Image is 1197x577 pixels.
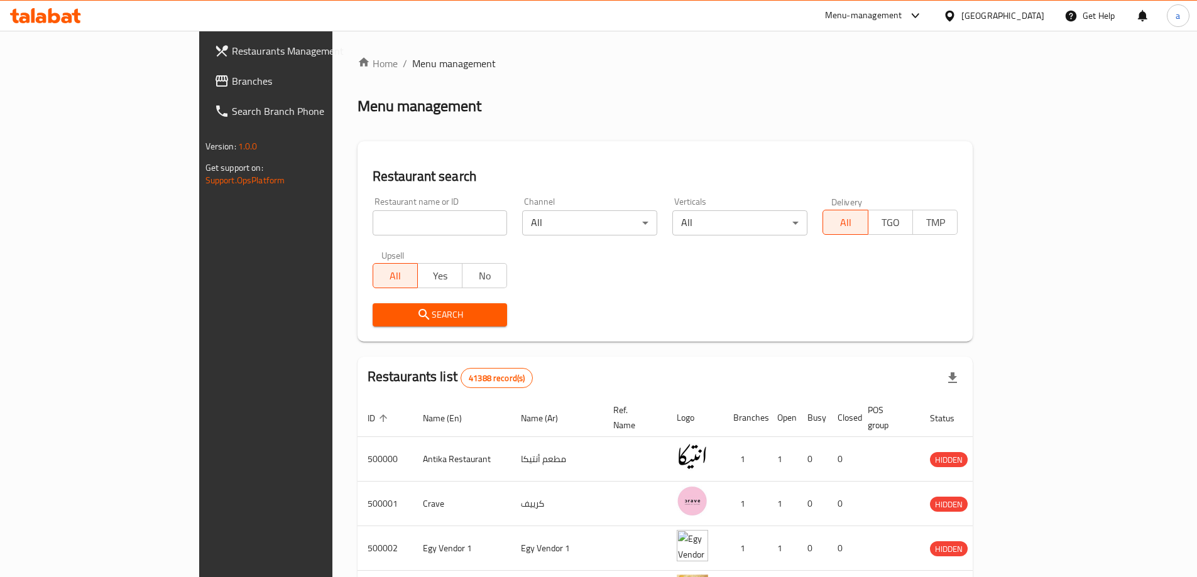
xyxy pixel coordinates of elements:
span: ID [368,411,391,426]
div: Export file [937,363,968,393]
h2: Menu management [358,96,481,116]
span: All [828,213,863,232]
div: HIDDEN [930,541,968,556]
a: Restaurants Management [204,36,399,66]
button: TGO [868,210,913,235]
a: Branches [204,66,399,96]
td: 0 [828,482,858,526]
span: HIDDEN [930,453,968,467]
span: Menu management [412,56,496,71]
div: All [522,210,657,235]
td: 1 [723,482,767,526]
h2: Restaurants list [368,367,533,388]
span: 41388 record(s) [461,372,532,384]
div: Menu-management [825,8,902,23]
td: 1 [723,437,767,482]
span: Search [383,307,498,323]
input: Search for restaurant name or ID.. [373,210,508,235]
span: All [378,267,413,285]
td: Egy Vendor 1 [413,526,511,571]
td: 0 [828,437,858,482]
nav: breadcrumb [358,56,973,71]
img: Egy Vendor 1 [677,530,708,561]
button: No [462,263,507,288]
th: Closed [828,399,858,437]
img: Antika Restaurant [677,441,708,472]
div: HIDDEN [930,452,968,467]
td: Egy Vendor 1 [511,526,603,571]
td: 1 [767,482,797,526]
span: Branches [232,73,389,89]
button: Yes [417,263,462,288]
th: Open [767,399,797,437]
a: Support.OpsPlatform [205,172,285,188]
td: 0 [797,482,828,526]
div: [GEOGRAPHIC_DATA] [961,9,1044,23]
td: 1 [723,526,767,571]
button: All [823,210,868,235]
span: Status [930,411,971,426]
span: Yes [423,267,457,285]
td: 0 [828,526,858,571]
th: Busy [797,399,828,437]
label: Upsell [381,251,405,259]
li: / [403,56,407,71]
div: All [672,210,807,235]
img: Crave [677,485,708,517]
td: مطعم أنتيكا [511,437,603,482]
span: a [1176,9,1180,23]
td: 0 [797,437,828,482]
button: All [373,263,418,288]
span: Restaurants Management [232,43,389,58]
td: 1 [767,437,797,482]
td: 1 [767,526,797,571]
td: Antika Restaurant [413,437,511,482]
span: HIDDEN [930,542,968,556]
th: Logo [667,399,723,437]
button: Search [373,303,508,326]
span: HIDDEN [930,497,968,512]
span: Version: [205,138,236,154]
label: Delivery [831,197,863,206]
span: Get support on: [205,159,263,176]
span: Name (En) [423,411,478,426]
div: Total records count [461,368,533,388]
span: POS group [868,402,905,433]
a: Search Branch Phone [204,96,399,126]
button: TMP [912,210,958,235]
span: Name (Ar) [521,411,574,426]
span: No [467,267,502,285]
th: Branches [723,399,767,437]
td: Crave [413,482,511,526]
div: HIDDEN [930,497,968,512]
span: TGO [873,213,908,232]
span: Search Branch Phone [232,104,389,119]
td: 0 [797,526,828,571]
span: Ref. Name [613,402,652,433]
span: 1.0.0 [238,138,258,154]
span: TMP [918,213,953,232]
h2: Restaurant search [373,167,958,186]
td: كرييف [511,482,603,526]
